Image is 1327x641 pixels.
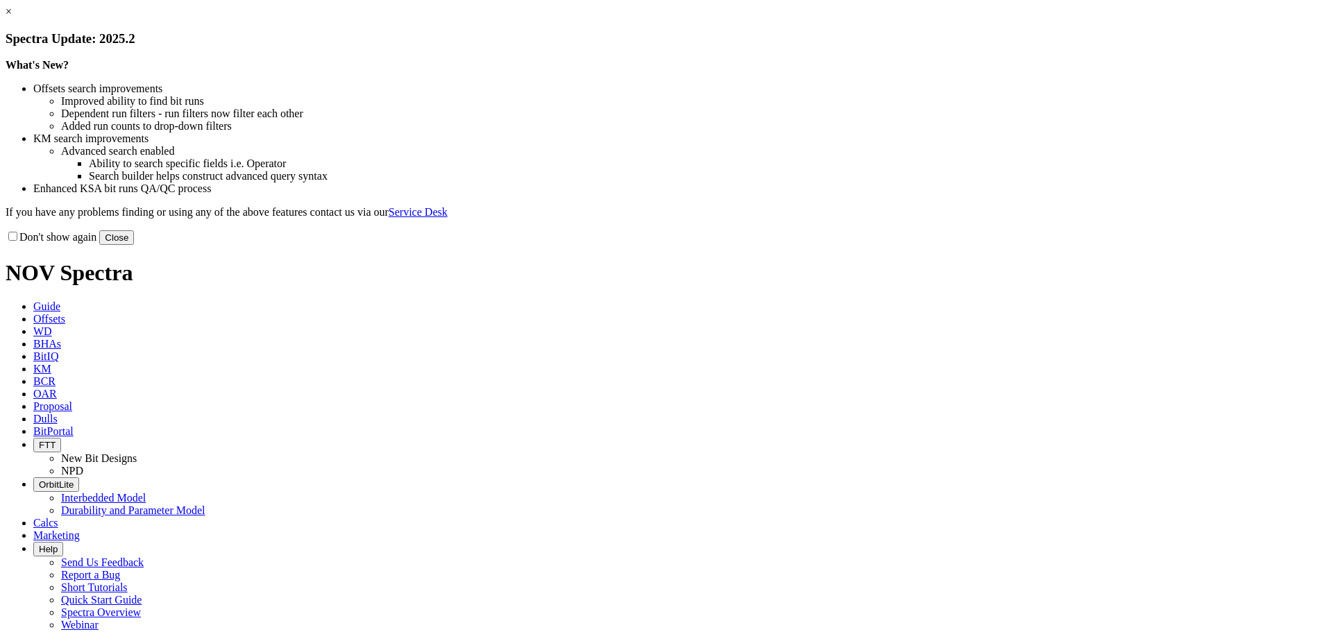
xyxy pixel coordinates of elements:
span: BHAs [33,338,61,350]
h3: Spectra Update: 2025.2 [6,31,1321,46]
a: Report a Bug [61,569,120,581]
span: FTT [39,440,56,450]
a: Send Us Feedback [61,556,144,568]
a: NPD [61,465,83,477]
input: Don't show again [8,232,17,241]
span: BCR [33,375,56,387]
span: Guide [33,300,60,312]
a: Short Tutorials [61,581,128,593]
span: BitPortal [33,425,74,437]
span: Offsets [33,313,65,325]
a: × [6,6,12,17]
span: KM [33,363,51,375]
h1: NOV Spectra [6,260,1321,286]
a: Quick Start Guide [61,594,142,606]
label: Don't show again [6,231,96,243]
a: New Bit Designs [61,452,137,464]
span: Help [39,544,58,554]
li: Offsets search improvements [33,83,1321,95]
span: BitIQ [33,350,58,362]
li: Ability to search specific fields i.e. Operator [89,157,1321,170]
li: KM search improvements [33,133,1321,145]
span: OrbitLite [39,479,74,490]
li: Dependent run filters - run filters now filter each other [61,108,1321,120]
span: OAR [33,388,57,400]
span: WD [33,325,52,337]
a: Service Desk [389,206,448,218]
li: Added run counts to drop-down filters [61,120,1321,133]
li: Enhanced KSA bit runs QA/QC process [33,182,1321,195]
li: Search builder helps construct advanced query syntax [89,170,1321,182]
li: Advanced search enabled [61,145,1321,157]
p: If you have any problems finding or using any of the above features contact us via our [6,206,1321,219]
button: Close [99,230,134,245]
span: Marketing [33,529,80,541]
span: Dulls [33,413,58,425]
a: Interbedded Model [61,492,146,504]
span: Calcs [33,517,58,529]
a: Durability and Parameter Model [61,504,205,516]
a: Webinar [61,619,99,631]
span: Proposal [33,400,72,412]
a: Spectra Overview [61,606,141,618]
li: Improved ability to find bit runs [61,95,1321,108]
strong: What's New? [6,59,69,71]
